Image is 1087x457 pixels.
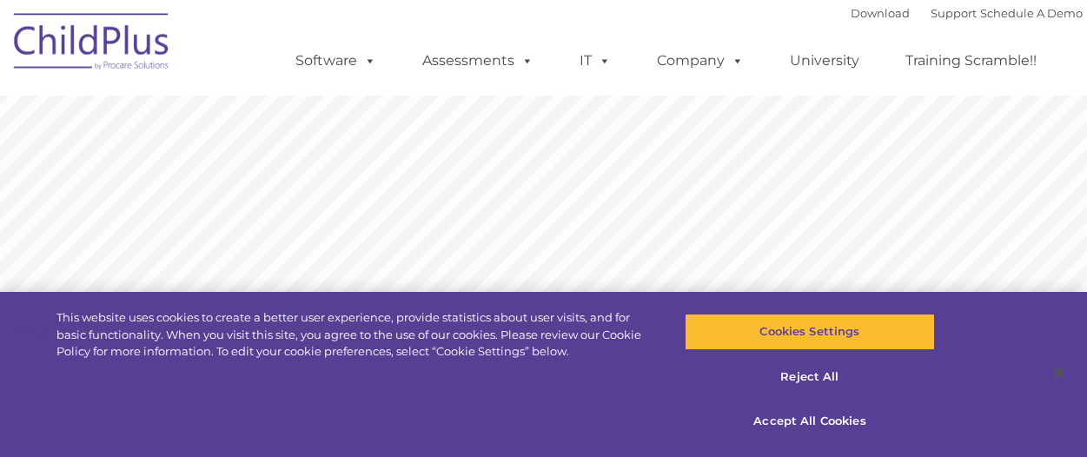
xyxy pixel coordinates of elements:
button: Reject All [685,359,935,395]
button: Close [1040,354,1078,392]
a: Schedule A Demo [980,6,1083,20]
div: This website uses cookies to create a better user experience, provide statistics about user visit... [56,309,653,361]
a: Training Scramble!! [888,43,1054,78]
font: | [851,6,1083,20]
button: Accept All Cookies [685,403,935,440]
a: Download [851,6,910,20]
a: University [772,43,877,78]
a: Support [931,6,977,20]
a: Software [278,43,394,78]
button: Cookies Settings [685,314,935,350]
a: Company [640,43,761,78]
img: ChildPlus by Procare Solutions [5,1,179,88]
a: Assessments [405,43,551,78]
a: IT [562,43,628,78]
